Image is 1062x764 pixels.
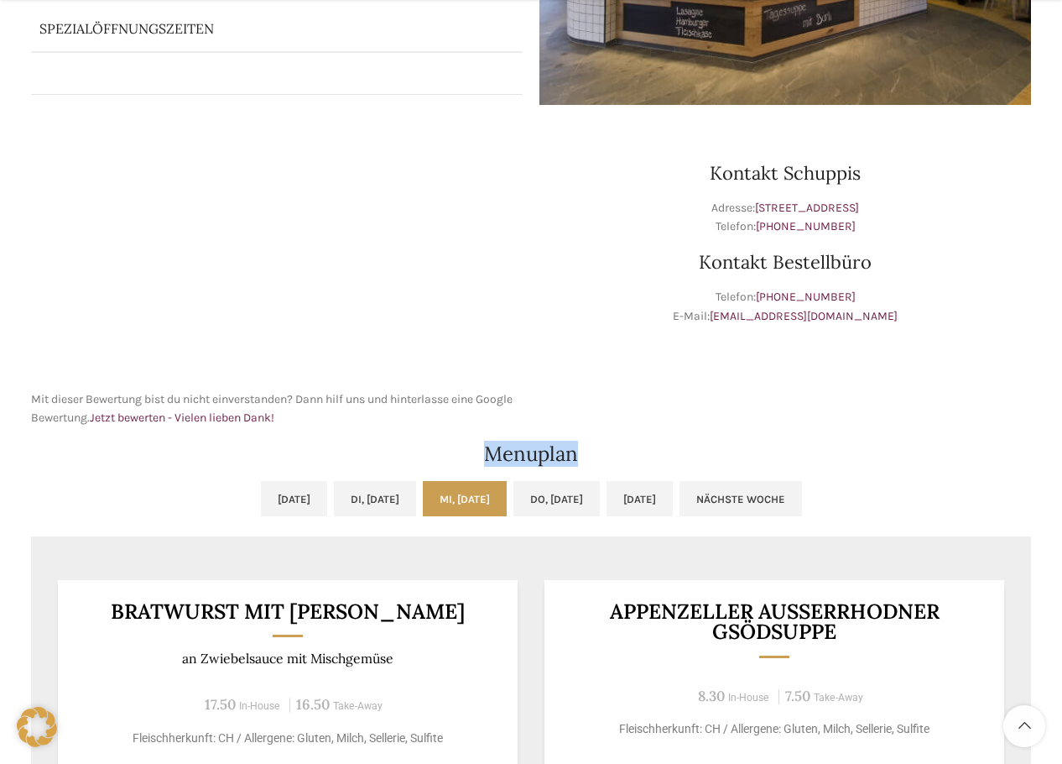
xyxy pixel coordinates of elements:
a: [PHONE_NUMBER] [756,219,856,233]
a: [DATE] [606,481,673,516]
span: 8.30 [698,687,725,705]
h3: Kontakt Schuppis [539,164,1031,182]
h3: Appenzeller Ausserrhodner Gsödsuppe [565,601,984,642]
a: Mi, [DATE] [423,481,507,516]
span: 16.50 [296,695,330,714]
p: Fleischherkunft: CH / Allergene: Gluten, Milch, Sellerie, Sulfite [565,720,984,738]
p: Telefon: E-Mail: [539,288,1031,326]
iframe: schwyter schuppis [31,122,523,374]
p: Mit dieser Bewertung bist du nicht einverstanden? Dann hilf uns und hinterlasse eine Google Bewer... [31,390,523,428]
span: In-House [239,700,280,712]
a: Di, [DATE] [334,481,416,516]
a: Do, [DATE] [513,481,600,516]
a: Jetzt bewerten - Vielen lieben Dank! [90,411,274,425]
h2: Menuplan [31,444,1031,464]
span: 7.50 [785,687,810,705]
p: an Zwiebelsauce mit Mischgemüse [79,651,497,667]
a: [DATE] [261,481,327,516]
span: In-House [728,692,769,704]
p: Adresse: Telefon: [539,199,1031,237]
span: Take-Away [814,692,863,704]
a: [STREET_ADDRESS] [755,201,859,215]
p: Fleischherkunft: CH / Allergene: Gluten, Milch, Sellerie, Sulfite [79,730,497,747]
h3: Bratwurst mit [PERSON_NAME] [79,601,497,622]
span: Take-Away [333,700,383,712]
p: Spezialöffnungszeiten [39,19,433,38]
a: Nächste Woche [679,481,802,516]
a: Scroll to top button [1003,705,1045,747]
h3: Kontakt Bestellbüro [539,253,1031,271]
span: 17.50 [205,695,236,714]
a: [EMAIL_ADDRESS][DOMAIN_NAME] [710,309,898,323]
a: [PHONE_NUMBER] [756,290,856,304]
